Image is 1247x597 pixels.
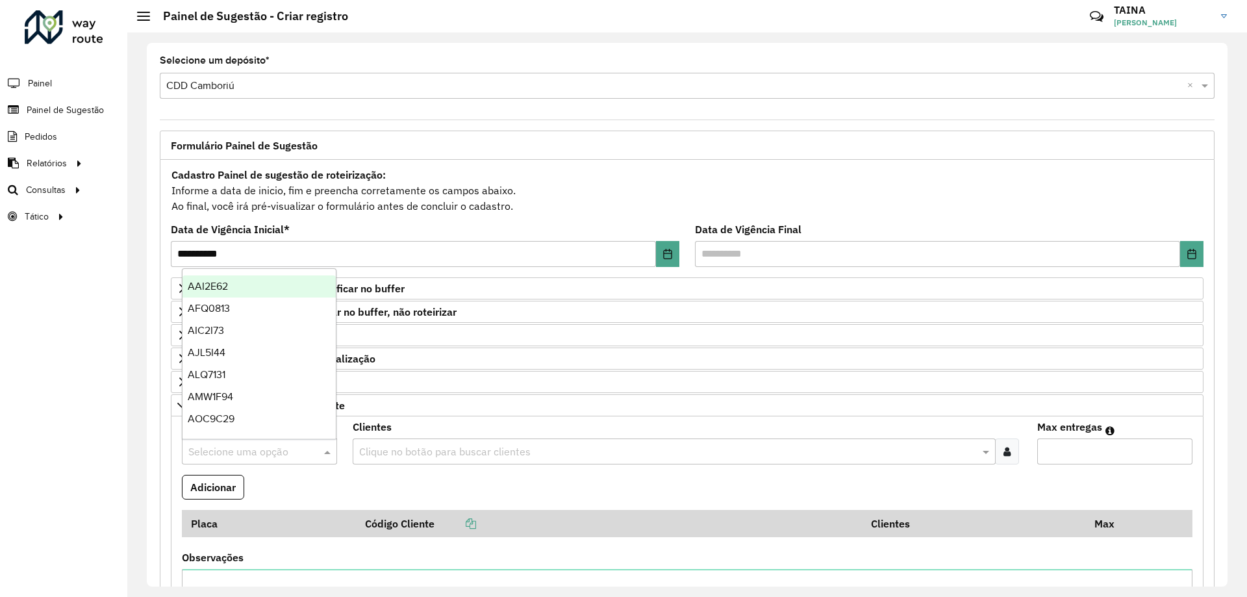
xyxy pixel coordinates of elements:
span: ALQ7131 [188,369,225,380]
span: AMW1F94 [188,391,233,402]
label: Max entregas [1037,419,1102,435]
th: Placa [182,510,357,537]
a: Preservar Cliente - Devem ficar no buffer, não roteirizar [171,301,1203,323]
a: Copiar [435,517,476,530]
div: Informe a data de inicio, fim e preencha corretamente os campos abaixo. Ao final, você irá pré-vi... [171,166,1203,214]
ng-dropdown-panel: Options list [182,268,336,439]
label: Clientes [353,419,392,435]
span: Formulário Painel de Sugestão [171,140,318,151]
a: Cliente Retira [171,371,1203,393]
span: Pedidos [25,130,57,144]
h3: TAINA [1114,4,1211,16]
span: Painel [28,77,52,90]
span: Relatórios [27,157,67,170]
span: AOC9C29 [188,413,234,424]
span: AFQ0813 [188,303,230,314]
a: Mapas Sugeridos: Placa-Cliente [171,394,1203,416]
label: Observações [182,550,244,565]
th: Max [1085,510,1137,537]
span: [PERSON_NAME] [1114,17,1211,29]
button: Adicionar [182,475,244,500]
span: Painel de Sugestão [27,103,104,117]
span: Clear all [1187,78,1198,94]
a: Priorizar Cliente - Não podem ficar no buffer [171,277,1203,299]
strong: Cadastro Painel de sugestão de roteirização: [171,168,386,181]
span: AIC2I73 [188,325,224,336]
th: Clientes [863,510,1085,537]
button: Choose Date [1180,241,1203,267]
th: Código Cliente [357,510,863,537]
a: Cliente para Recarga [171,324,1203,346]
button: Choose Date [656,241,679,267]
a: Contato Rápido [1083,3,1111,31]
label: Data de Vigência Final [695,222,801,237]
span: AJL5I44 [188,347,225,358]
span: Tático [25,210,49,223]
span: AAI2E62 [188,281,228,292]
label: Data de Vigência Inicial [171,222,290,237]
label: Selecione um depósito [160,53,270,68]
em: Máximo de clientes que serão colocados na mesma rota com os clientes informados [1105,426,1115,436]
a: Cliente para Multi-CDD/Internalização [171,348,1203,370]
span: Consultas [26,183,66,197]
h2: Painel de Sugestão - Criar registro [150,9,348,23]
